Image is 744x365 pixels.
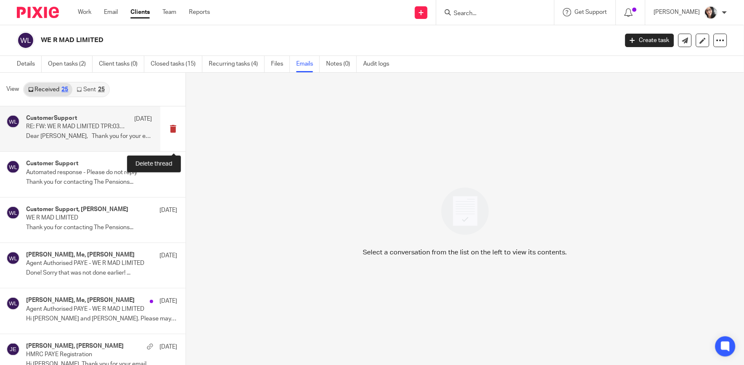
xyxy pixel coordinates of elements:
a: Emails [296,56,320,72]
a: Client tasks (0) [99,56,144,72]
p: HMRC PAYE Registration [26,351,147,358]
a: Work [78,8,91,16]
a: Email [104,8,118,16]
img: Pixie [17,7,59,18]
p: Thank you for contacting The Pensions... [26,179,177,186]
a: Received25 [24,83,72,96]
p: Dear [PERSON_NAME], Thank you for your email... [26,133,152,140]
p: Thank you for contacting The Pensions... [26,224,177,231]
p: Agent Authorised PAYE - WE R MAD LIMITED [26,260,147,267]
p: Agent Authorised PAYE - WE R MAD LIMITED [26,306,147,313]
a: Open tasks (2) [48,56,93,72]
p: Select a conversation from the list on the left to view its contents. [363,247,567,257]
h4: [PERSON_NAME], [PERSON_NAME] [26,343,124,350]
span: Get Support [575,9,607,15]
img: svg%3E [6,251,20,265]
a: Create task [625,34,674,47]
img: svg%3E [6,343,20,356]
p: [DATE] [134,115,152,123]
a: Details [17,56,42,72]
p: Hi [PERSON_NAME] and [PERSON_NAME]. Please may I have... [26,315,177,323]
img: svg%3E [17,32,35,49]
a: Clients [130,8,150,16]
h2: WE R MAD LIMITED [41,36,498,45]
h4: Customer Support [26,160,78,167]
a: Notes (0) [326,56,357,72]
input: Search [453,10,529,18]
h4: [PERSON_NAME], Me, [PERSON_NAME] [26,297,135,304]
a: Team [162,8,176,16]
div: 25 [98,87,105,93]
h4: Customer Support, [PERSON_NAME] [26,206,128,213]
p: [DATE] [159,206,177,214]
img: svg%3E [6,297,20,310]
p: [DATE] [159,343,177,351]
p: [DATE] [159,251,177,260]
a: Sent25 [72,83,109,96]
div: 25 [61,87,68,93]
a: Reports [189,8,210,16]
img: svg%3E [6,160,20,174]
a: Audit logs [363,56,396,72]
img: me%20(1).jpg [704,6,718,19]
p: [DATE] [159,160,177,169]
a: Recurring tasks (4) [209,56,265,72]
h4: [PERSON_NAME], Me, [PERSON_NAME] [26,251,135,259]
h4: CustomerSupport [26,115,77,122]
p: [PERSON_NAME] [654,8,700,16]
a: Files [271,56,290,72]
img: image [436,182,494,241]
p: RE: FW: WE R MAD LIMITED TPR:03480012935 [26,123,127,130]
p: WE R MAD LIMITED [26,214,147,222]
p: Done! Sorry that was not done earlier! ... [26,270,177,277]
p: Automated response - Please do not reply [26,169,147,176]
img: svg%3E [6,206,20,220]
a: Closed tasks (15) [151,56,202,72]
span: View [6,85,19,94]
img: svg%3E [6,115,20,128]
p: [DATE] [159,297,177,305]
